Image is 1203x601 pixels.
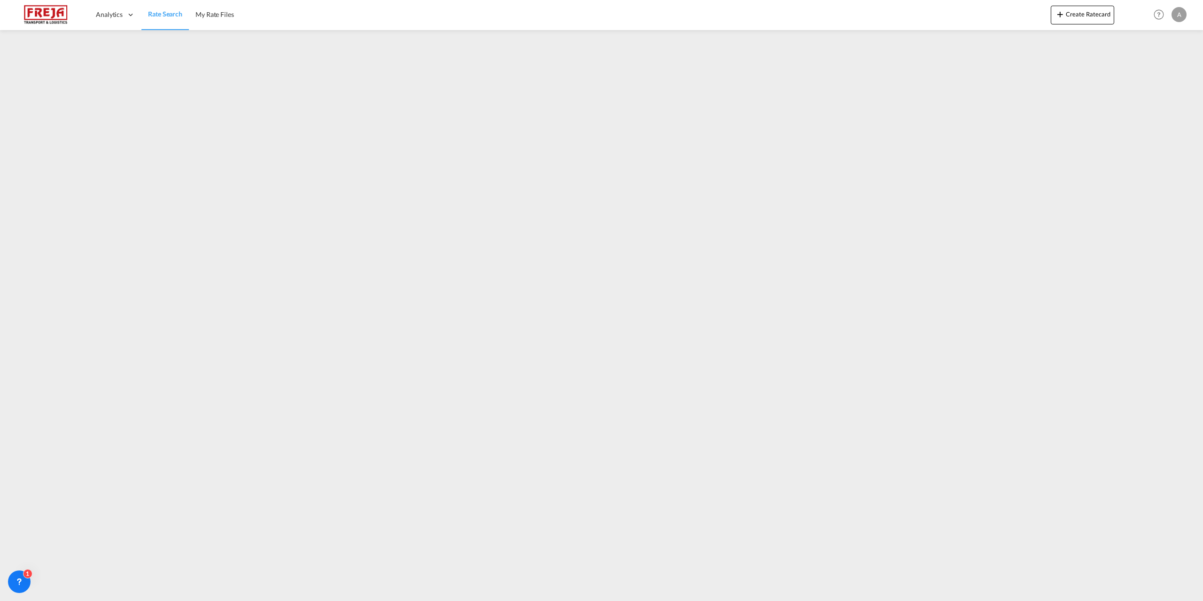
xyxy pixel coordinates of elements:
[14,4,78,25] img: 586607c025bf11f083711d99603023e7.png
[195,10,234,18] span: My Rate Files
[1051,6,1114,24] button: icon-plus 400-fgCreate Ratecard
[1172,7,1187,22] div: A
[96,10,123,19] span: Analytics
[1151,7,1172,23] div: Help
[1055,8,1066,20] md-icon: icon-plus 400-fg
[148,10,182,18] span: Rate Search
[1151,7,1167,23] span: Help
